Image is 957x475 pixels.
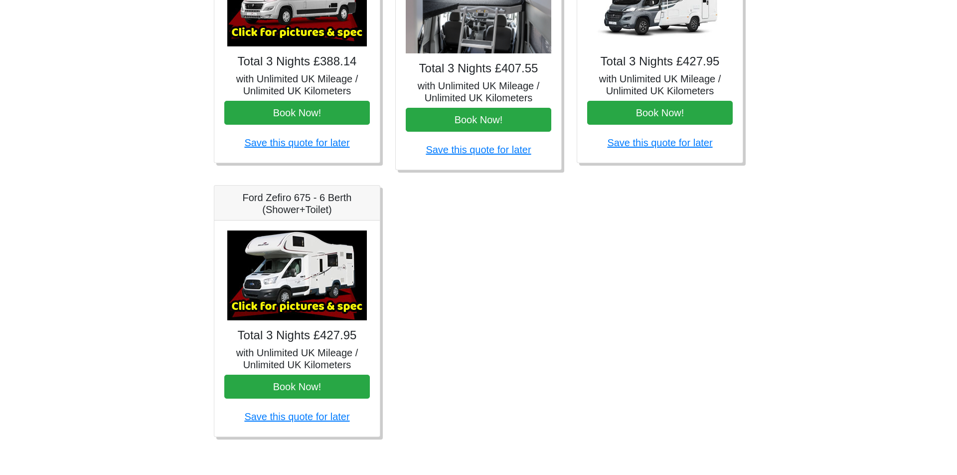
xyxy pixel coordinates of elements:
[224,375,370,399] button: Book Now!
[587,54,733,69] h4: Total 3 Nights £427.95
[224,54,370,69] h4: Total 3 Nights £388.14
[244,411,349,422] a: Save this quote for later
[406,61,551,76] h4: Total 3 Nights £407.55
[224,347,370,371] h5: with Unlimited UK Mileage / Unlimited UK Kilometers
[406,108,551,132] button: Book Now!
[244,137,349,148] a: Save this quote for later
[607,137,712,148] a: Save this quote for later
[224,101,370,125] button: Book Now!
[224,328,370,343] h4: Total 3 Nights £427.95
[426,144,531,155] a: Save this quote for later
[227,231,367,320] img: Ford Zefiro 675 - 6 Berth (Shower+Toilet)
[587,73,733,97] h5: with Unlimited UK Mileage / Unlimited UK Kilometers
[406,80,551,104] h5: with Unlimited UK Mileage / Unlimited UK Kilometers
[224,73,370,97] h5: with Unlimited UK Mileage / Unlimited UK Kilometers
[224,192,370,216] h5: Ford Zefiro 675 - 6 Berth (Shower+Toilet)
[587,101,733,125] button: Book Now!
